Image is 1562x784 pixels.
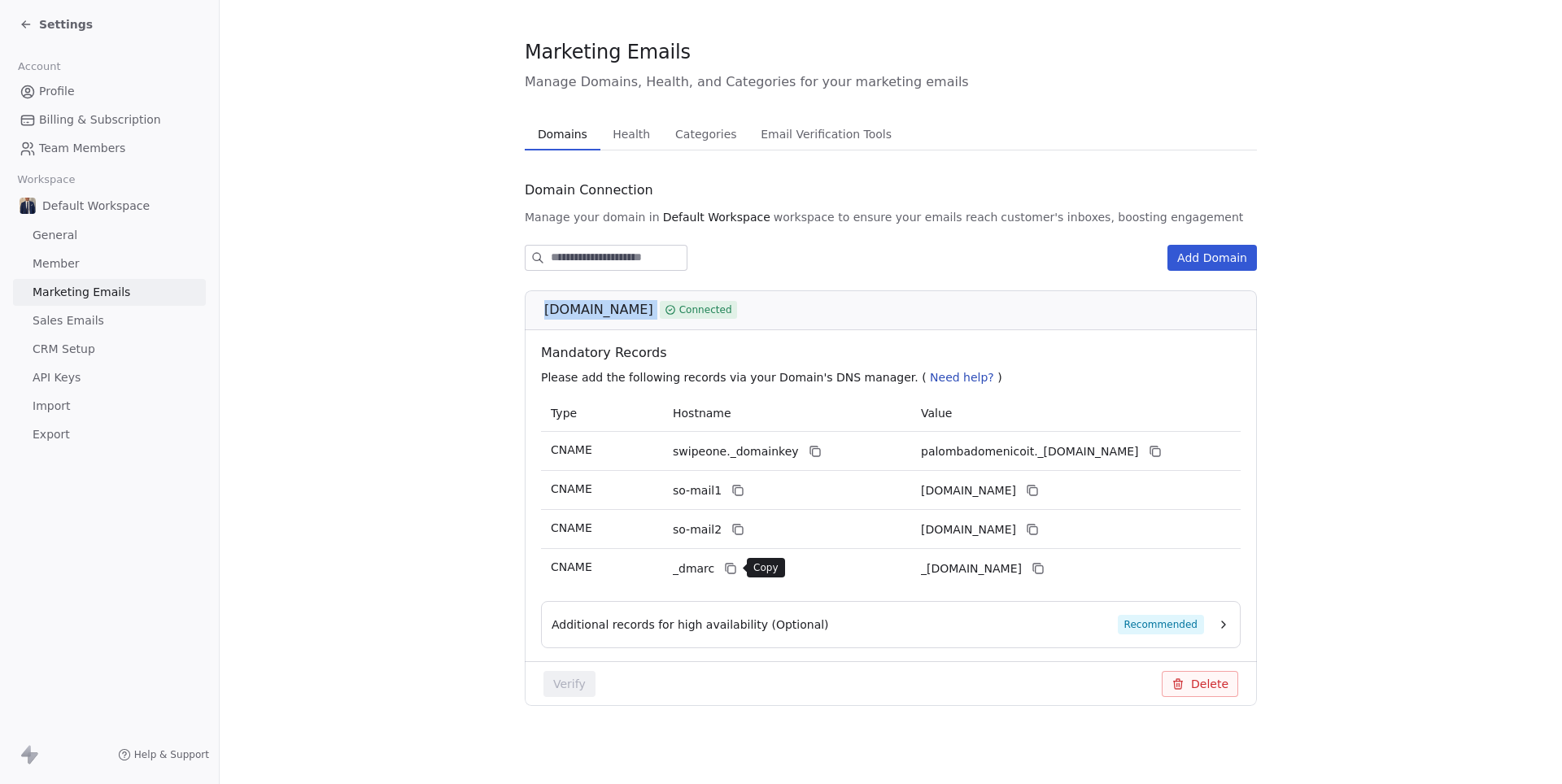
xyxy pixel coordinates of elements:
[13,279,206,306] a: Marketing Emails
[13,364,206,391] a: API Keys
[753,561,779,574] p: Copy
[1001,209,1243,225] span: customer's inboxes, boosting engagement
[13,336,206,363] a: CRM Setup
[39,111,161,128] span: Billing & Subscription
[921,521,1016,538] span: palombadomenicoit2.swipeone.email
[673,482,722,499] span: so-mail1
[118,748,209,761] a: Help & Support
[20,16,93,33] a: Settings
[679,303,732,317] span: Connected
[930,371,994,384] span: Need help?
[33,426,70,443] span: Export
[551,482,592,495] span: CNAME
[673,521,722,538] span: so-mail2
[33,284,130,301] span: Marketing Emails
[33,398,70,415] span: Import
[13,78,206,105] a: Profile
[541,369,1247,385] p: Please add the following records via your Domain's DNS manager. ( )
[669,123,743,146] span: Categories
[673,443,799,460] span: swipeone._domainkey
[42,198,150,214] span: Default Workspace
[606,123,657,146] span: Health
[531,123,594,146] span: Domains
[11,54,68,79] span: Account
[39,83,75,100] span: Profile
[543,671,596,697] button: Verify
[774,209,998,225] span: workspace to ensure your emails reach
[20,198,36,214] img: IMG_6955.jpeg
[921,482,1016,499] span: palombadomenicoit1.swipeone.email
[33,227,77,244] span: General
[33,312,104,329] span: Sales Emails
[11,168,82,192] span: Workspace
[921,443,1139,460] span: palombadomenicoit._domainkey.swipeone.email
[13,107,206,133] a: Billing & Subscription
[1167,245,1257,271] button: Add Domain
[754,123,898,146] span: Email Verification Tools
[525,40,691,64] span: Marketing Emails
[673,560,714,577] span: _dmarc
[551,405,653,422] p: Type
[134,748,209,761] span: Help & Support
[663,209,770,225] span: Default Workspace
[13,250,206,277] a: Member
[1162,671,1238,697] button: Delete
[13,135,206,162] a: Team Members
[552,616,829,633] span: Additional records for high availability (Optional)
[13,307,206,334] a: Sales Emails
[673,407,731,420] span: Hostname
[551,521,592,534] span: CNAME
[33,255,80,272] span: Member
[525,181,653,200] span: Domain Connection
[544,300,653,320] span: [DOMAIN_NAME]
[552,615,1230,634] button: Additional records for high availability (Optional)Recommended
[13,393,206,420] a: Import
[33,369,81,386] span: API Keys
[525,209,660,225] span: Manage your domain in
[551,443,592,456] span: CNAME
[13,421,206,448] a: Export
[39,140,125,157] span: Team Members
[921,407,952,420] span: Value
[525,72,1257,92] span: Manage Domains, Health, and Categories for your marketing emails
[921,560,1022,577] span: _dmarc.swipeone.email
[39,16,93,33] span: Settings
[551,560,592,573] span: CNAME
[33,341,95,358] span: CRM Setup
[13,222,206,249] a: General
[541,343,1247,363] span: Mandatory Records
[1118,615,1204,634] span: Recommended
